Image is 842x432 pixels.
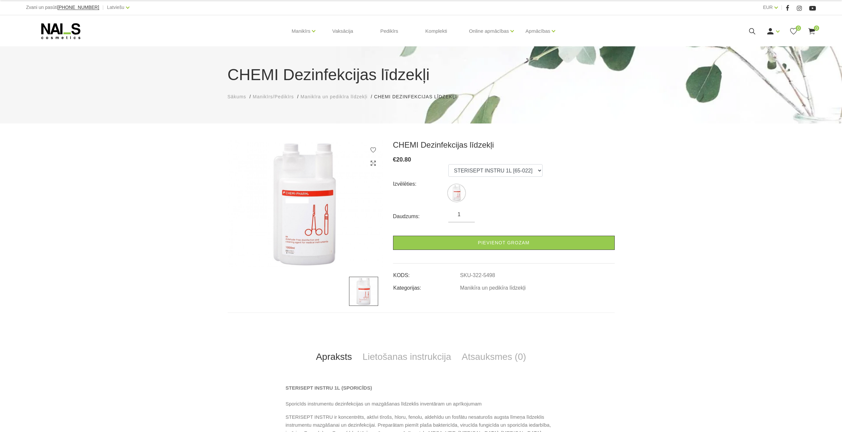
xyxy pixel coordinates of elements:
[26,3,99,12] div: Zvani un pasūti
[349,277,378,306] img: ...
[396,156,411,163] span: 20.80
[253,93,294,100] a: Manikīrs/Pedikīrs
[107,3,124,11] a: Latviešu
[292,18,311,44] a: Manikīrs
[420,15,453,47] a: Komplekti
[796,25,801,31] span: 0
[808,27,816,35] a: 0
[228,93,246,100] a: Sākums
[300,94,368,99] span: Manikīra un pedikīra līdzekļi
[375,15,403,47] a: Pedikīrs
[393,267,460,279] td: KODS:
[814,25,819,31] span: 0
[228,140,383,267] img: ...
[327,15,358,47] a: Vaksācija
[393,211,449,222] div: Daudzums:
[460,285,526,291] a: Manikīra un pedikīra līdzekļi
[374,93,464,100] li: CHEMI Dezinfekcijas līdzekļi
[228,94,246,99] span: Sākums
[460,272,495,278] a: SKU-322-5498
[357,346,457,368] a: Lietošanas instrukcija
[393,140,615,150] h3: CHEMI Dezinfekcijas līdzekļi
[286,384,556,408] p: Sporicīds instrumentu dezinfekcijas un mazgāšanas līdzeklis inventāram un aprīkojumam
[763,3,773,11] a: EUR
[525,18,550,44] a: Apmācības
[789,27,798,35] a: 0
[393,156,396,163] span: €
[393,236,615,250] a: Pievienot grozam
[781,3,782,12] span: |
[393,179,449,189] div: Izvēlēties:
[448,185,465,201] img: ...
[311,346,357,368] a: Apraksts
[228,63,615,87] h1: CHEMI Dezinfekcijas līdzekļi
[286,385,372,391] strong: STERISEPT INSTRU 1L (SPORICĪDS)
[469,18,509,44] a: Online apmācības
[253,94,294,99] span: Manikīrs/Pedikīrs
[457,346,532,368] a: Atsauksmes (0)
[393,279,460,292] td: Kategorijas:
[103,3,104,12] span: |
[300,93,368,100] a: Manikīra un pedikīra līdzekļi
[58,5,99,10] a: [PHONE_NUMBER]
